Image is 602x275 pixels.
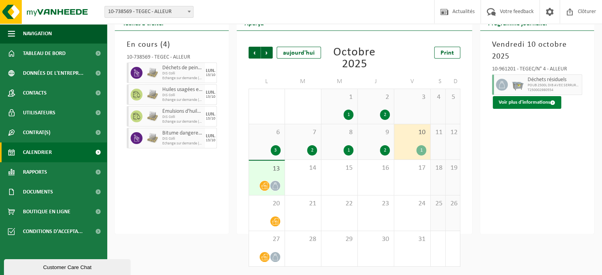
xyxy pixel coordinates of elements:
td: M [321,74,358,89]
span: 7 [289,128,317,137]
span: Calendrier [23,142,52,162]
span: DIS Colli [162,115,203,119]
h3: Vendredi 10 octobre 2025 [492,39,582,63]
a: Print [434,47,460,59]
span: Suivant [261,47,273,59]
div: 13/10 [206,95,215,99]
span: Déchets de peinture en petits emballages [162,65,203,71]
span: 1 [325,93,353,102]
span: 19 [450,164,456,173]
span: Print [441,50,454,56]
span: 6 [253,128,281,137]
span: 10-738569 - TEGEC - ALLEUR [105,6,193,17]
span: 27 [253,235,281,244]
span: 15 [325,164,353,173]
td: V [394,74,431,89]
div: 1 [416,145,426,156]
div: 13/10 [206,117,215,121]
span: 20 [253,199,281,208]
div: 10-738569 - TEGEC - ALLEUR [127,55,217,63]
td: M [285,74,321,89]
span: 28 [289,235,317,244]
div: 2 [380,110,390,120]
div: 3 [271,145,281,156]
img: LP-PA-00000-WDN-11 [146,67,158,79]
span: 4 [435,93,441,102]
img: LP-PA-00000-WDN-11 [146,132,158,144]
iframe: chat widget [4,258,132,275]
span: POUB 2500L DIB AVEC SERRURE/TEGEC/N° 4 [528,83,580,88]
span: 23 [362,199,390,208]
span: 21 [289,199,317,208]
span: DIS Colli [162,93,203,98]
span: Tableau de bord [23,44,66,63]
div: LUN. [206,112,215,117]
div: 13/10 [206,73,215,77]
div: 2 [380,145,390,156]
div: aujourd'hui [277,47,321,59]
div: LUN. [206,134,215,138]
span: Contacts [23,83,47,103]
span: Echange sur demande (déplacement exclu) [162,141,203,146]
span: 8 [325,128,353,137]
span: 26 [450,199,456,208]
span: Émulsions d'huile en petits emballages [162,108,203,115]
span: Huiles usagées en petits conditionnements [162,87,203,93]
span: Déchets résiduels [528,77,580,83]
span: 16 [362,164,390,173]
span: Données de l'entrepr... [23,63,84,83]
span: Echange sur demande (déplacement exclu) [162,119,203,124]
img: LP-PA-00000-WDN-11 [146,110,158,122]
span: 24 [398,199,426,208]
span: Conditions d'accepta... [23,222,83,241]
span: 22 [325,199,353,208]
div: 10-961201 - TEGEC/N° 4 - ALLEUR [492,66,582,74]
span: Echange sur demande (déplacement exclu) [162,98,203,102]
span: Bitume dangereux en petit emballage [162,130,203,137]
span: DIS Colli [162,137,203,141]
div: 13/10 [206,138,215,142]
span: 2 [362,93,390,102]
span: 29 [325,235,353,244]
td: J [358,74,394,89]
div: 1 [344,145,353,156]
span: Rapports [23,162,47,182]
h3: En cours ( ) [127,39,217,51]
td: L [249,74,285,89]
span: 3 [398,93,426,102]
span: 31 [398,235,426,244]
span: 13 [253,165,281,173]
span: 18 [435,164,441,173]
div: LUN. [206,68,215,73]
span: Echange sur demande (déplacement exclu) [162,76,203,81]
img: LP-PA-00000-WDN-11 [146,89,158,101]
span: Contrat(s) [23,123,50,142]
span: 5 [450,93,456,102]
span: 14 [289,164,317,173]
span: Précédent [249,47,260,59]
span: 30 [362,235,390,244]
span: 4 [163,41,167,49]
div: LUN. [206,90,215,95]
div: 1 [344,110,353,120]
span: T250002980554 [528,88,580,93]
span: 10-738569 - TEGEC - ALLEUR [104,6,194,18]
span: 17 [398,164,426,173]
span: DIS Colli [162,71,203,76]
span: 10 [398,128,426,137]
span: Documents [23,182,53,202]
span: 25 [435,199,441,208]
span: Navigation [23,24,52,44]
span: 9 [362,128,390,137]
img: WB-2500-GAL-GY-04 [512,79,524,91]
button: Voir plus d'informations [493,96,561,109]
div: 2 [307,145,317,156]
span: 12 [450,128,456,137]
span: Utilisateurs [23,103,55,123]
div: Octobre 2025 [322,47,387,70]
td: D [446,74,461,89]
span: Boutique en ligne [23,202,70,222]
td: S [431,74,445,89]
span: 11 [435,128,441,137]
